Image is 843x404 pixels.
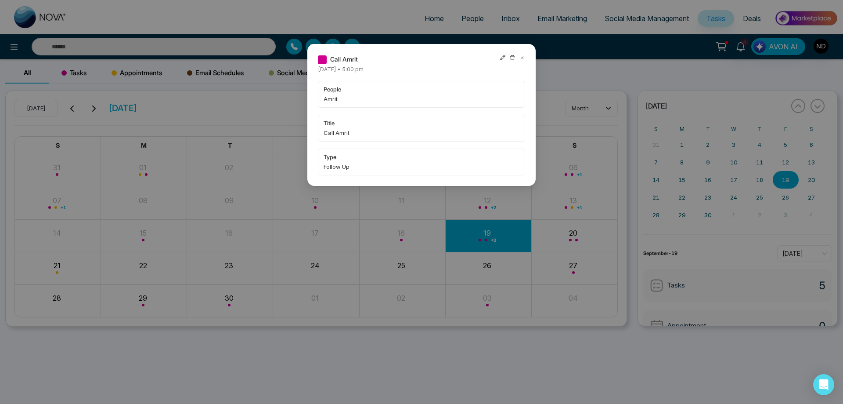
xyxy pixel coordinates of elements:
span: type [324,153,519,161]
span: Call Amrit [330,55,358,64]
span: Follow Up [324,162,519,171]
span: Call Amrit [324,128,519,137]
span: people [324,85,519,94]
span: title [324,119,519,127]
span: Amrit [324,95,519,103]
span: [DATE] • 5:00 pm [318,66,364,73]
div: Open Intercom Messenger [813,374,834,395]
